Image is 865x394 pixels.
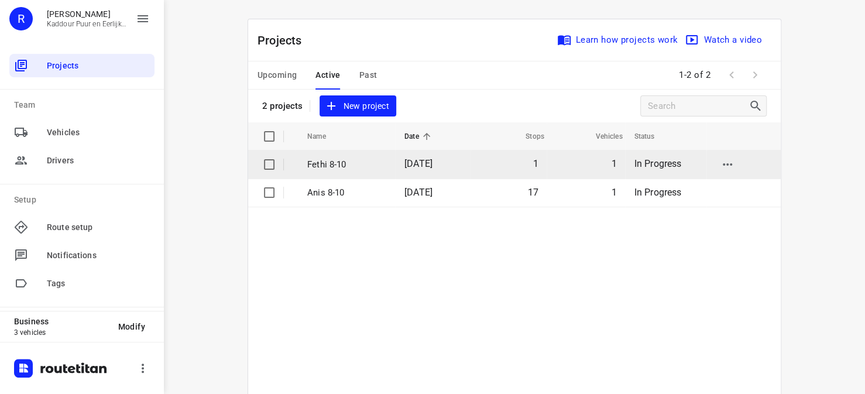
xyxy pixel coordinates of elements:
[47,221,150,234] span: Route setup
[315,68,340,83] span: Active
[47,20,126,28] p: Kaddour Puur en Eerlijk Vlees B.V.
[262,101,303,111] p: 2 projects
[14,99,155,111] p: Team
[9,149,155,172] div: Drivers
[9,54,155,77] div: Projects
[307,186,387,200] p: Anis 8-10
[47,277,150,290] span: Tags
[674,63,715,88] span: 1-2 of 2
[14,328,109,337] p: 3 vehicles
[9,244,155,267] div: Notifications
[533,158,538,169] span: 1
[404,187,433,198] span: [DATE]
[47,126,150,139] span: Vehicles
[749,99,766,113] div: Search
[359,68,377,83] span: Past
[307,129,341,143] span: Name
[47,9,126,19] p: Rachid Kaddour
[109,316,155,337] button: Modify
[14,317,109,326] p: Business
[527,187,538,198] span: 17
[404,158,433,169] span: [DATE]
[258,32,311,49] p: Projects
[9,7,33,30] div: R
[743,63,767,87] span: Next Page
[9,272,155,295] div: Tags
[118,322,145,331] span: Modify
[580,129,622,143] span: Vehicles
[307,158,387,172] p: Fethi 8-10
[634,158,682,169] span: In Progress
[9,121,155,144] div: Vehicles
[510,129,544,143] span: Stops
[47,60,150,72] span: Projects
[404,129,434,143] span: Date
[14,194,155,206] p: Setup
[47,155,150,167] span: Drivers
[320,95,396,117] button: New project
[611,158,616,169] span: 1
[327,99,389,114] span: New project
[634,129,670,143] span: Status
[258,68,297,83] span: Upcoming
[9,215,155,239] div: Route setup
[611,187,616,198] span: 1
[634,187,682,198] span: In Progress
[648,97,749,115] input: Search projects
[720,63,743,87] span: Previous Page
[47,249,150,262] span: Notifications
